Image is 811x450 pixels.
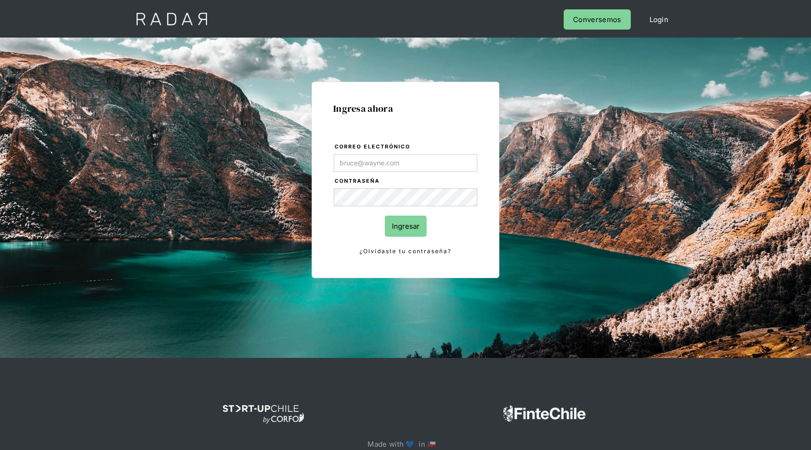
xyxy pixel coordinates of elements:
[333,142,478,256] form: Login Form
[640,9,678,30] a: Login
[333,103,478,114] h1: Ingresa ahora
[335,177,477,186] label: Contraseña
[334,154,477,172] input: bruce@wayne.com
[335,142,477,152] label: Correo electrónico
[564,9,630,30] a: Conversemos
[334,246,477,256] a: ¿Olvidaste tu contraseña?
[385,216,427,237] input: Ingresar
